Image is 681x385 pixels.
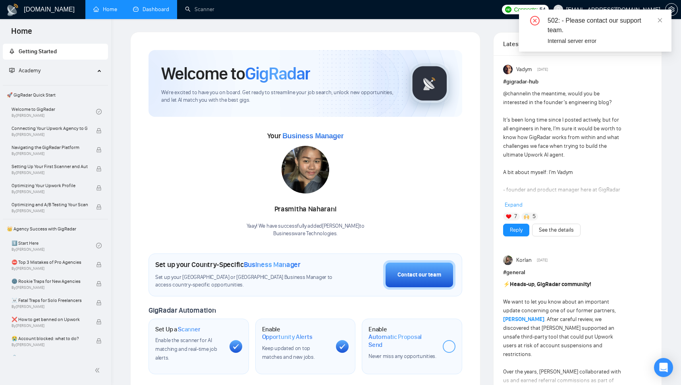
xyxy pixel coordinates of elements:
span: check-circle [96,243,102,248]
button: setting [665,3,678,16]
span: [DATE] [537,66,548,73]
span: Opportunity Alerts [262,333,313,341]
span: 😭 Account blocked: what to do? [12,335,88,342]
strong: Heads-up, GigRadar community! [510,281,591,288]
span: setting [666,6,677,13]
button: Reply [503,224,529,236]
span: Business Manager [244,260,301,269]
span: Latest Posts from the GigRadar Community [503,39,552,49]
span: lock [96,262,102,267]
p: Businessware Technologies . [247,230,365,238]
span: @channel [503,90,527,97]
span: Keep updated on top matches and new jobs. [262,345,315,360]
span: close [657,17,663,23]
h1: # gigradar-hub [503,77,652,86]
span: Your [267,132,344,140]
span: ⛔ Top 3 Mistakes of Pro Agencies [12,258,88,266]
div: in the meantime, would you be interested in the founder’s engineering blog? It’s been long time s... [503,89,622,325]
span: 🌚 Rookie Traps for New Agencies [12,277,88,285]
span: lock [96,300,102,306]
a: 1️⃣ Start HereBy[PERSON_NAME] [12,237,96,254]
h1: Enable [368,325,436,349]
div: Internal server error [548,37,662,45]
a: Reply [510,226,523,234]
a: dashboardDashboard [133,6,169,13]
span: By [PERSON_NAME] [12,151,88,156]
span: By [PERSON_NAME] [12,323,88,328]
div: Yaay! We have successfully added [PERSON_NAME] to [247,222,365,238]
a: See the details [539,226,574,234]
div: Open Intercom Messenger [654,358,673,377]
span: Scanner [178,325,200,333]
span: GigRadar [245,63,310,84]
a: searchScanner [185,6,214,13]
div: Prasmitha Naharani [247,203,365,216]
span: We're excited to have you on board. Get ready to streamline your job search, unlock new opportuni... [161,89,397,104]
span: Optimizing and A/B Testing Your Scanner for Better Results [12,201,88,209]
span: ☠️ Fatal Traps for Solo Freelancers [12,296,88,304]
span: Academy [9,67,41,74]
span: fund-projection-screen [9,68,15,73]
h1: # general [503,268,652,277]
span: close-circle [530,16,540,25]
span: 54 [540,5,546,14]
span: GigRadar Automation [149,306,216,315]
div: Contact our team [397,271,441,279]
span: By [PERSON_NAME] [12,170,88,175]
span: Optimizing Your Upwork Profile [12,182,88,190]
span: By [PERSON_NAME] [12,342,88,347]
span: Getting Started [19,48,57,55]
span: lock [96,338,102,344]
span: By [PERSON_NAME] [12,304,88,309]
span: 🔓 Unblocked cases: review [12,354,88,362]
span: ⚡ [503,281,510,288]
span: lock [96,185,102,191]
span: check-circle [96,109,102,114]
button: See the details [532,224,581,236]
span: Never miss any opportunities. [368,353,436,360]
img: gigradar-logo.png [410,64,449,103]
span: Connecting Your Upwork Agency to GigRadar [12,124,88,132]
span: Connects: [514,5,538,14]
span: Enable the scanner for AI matching and real-time job alerts. [155,337,217,361]
span: 5 [532,213,536,221]
li: Getting Started [3,44,108,60]
h1: Set Up a [155,325,200,333]
span: Navigating the GigRadar Platform [12,143,88,151]
span: By [PERSON_NAME] [12,132,88,137]
span: Set up your [GEOGRAPHIC_DATA] or [GEOGRAPHIC_DATA] Business Manager to access country-specific op... [155,274,336,289]
span: 👑 Agency Success with GigRadar [4,221,107,237]
span: By [PERSON_NAME] [12,285,88,290]
a: Welcome to GigRadarBy[PERSON_NAME] [12,103,96,120]
span: Academy [19,67,41,74]
a: setting [665,6,678,13]
span: By [PERSON_NAME] [12,266,88,271]
img: ❤️ [506,214,511,219]
span: [DATE] [537,257,548,264]
img: 🙌 [524,214,529,219]
h1: Welcome to [161,63,310,84]
span: Home [5,25,39,42]
span: lock [96,128,102,133]
span: Business Manager [282,132,343,140]
button: Contact our team [383,260,455,290]
span: lock [96,147,102,153]
img: upwork-logo.png [505,6,511,13]
span: Vadym [516,65,532,74]
a: homeHome [93,6,117,13]
span: double-left [95,366,102,374]
span: rocket [9,48,15,54]
div: 502: - Please contact our support team. [548,16,662,35]
span: lock [96,166,102,172]
span: Automatic Proposal Send [368,333,436,348]
span: Korlan [516,256,532,265]
h1: Enable [262,325,330,341]
span: By [PERSON_NAME] [12,190,88,194]
span: Expand [505,201,523,208]
span: 🚀 GigRadar Quick Start [4,87,107,103]
img: Vadym [503,65,513,74]
span: lock [96,204,102,210]
img: logo [6,4,19,16]
span: By [PERSON_NAME] [12,209,88,213]
h1: Set up your Country-Specific [155,260,301,269]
